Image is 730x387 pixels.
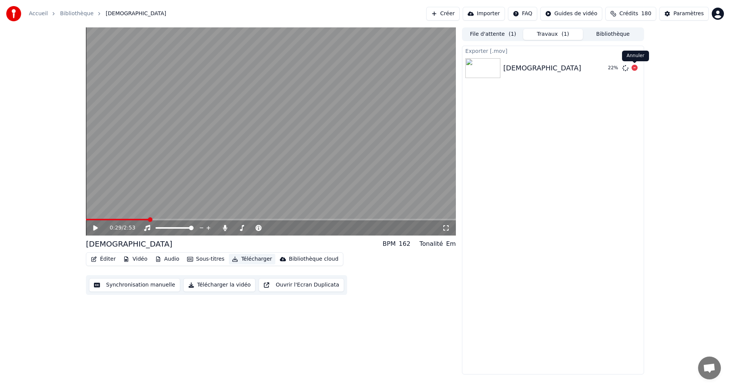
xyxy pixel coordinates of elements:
[259,278,344,292] button: Ouvrir l'Ecran Duplicata
[463,7,505,21] button: Importer
[60,10,94,18] a: Bibliothèque
[29,10,48,18] a: Accueil
[183,278,256,292] button: Télécharger la vidéo
[503,63,581,73] div: [DEMOGRAPHIC_DATA]
[6,6,21,21] img: youka
[605,7,656,21] button: Crédits180
[229,254,275,264] button: Télécharger
[152,254,182,264] button: Audio
[89,278,180,292] button: Synchronisation manuelle
[523,29,583,40] button: Travaux
[608,65,619,71] div: 22 %
[88,254,119,264] button: Éditer
[29,10,166,18] nav: breadcrumb
[446,239,456,248] div: Em
[583,29,643,40] button: Bibliothèque
[509,30,516,38] span: ( 1 )
[463,29,523,40] button: File d'attente
[508,7,537,21] button: FAQ
[426,7,460,21] button: Créer
[399,239,411,248] div: 162
[382,239,395,248] div: BPM
[659,7,709,21] button: Paramètres
[184,254,228,264] button: Sous-titres
[641,10,651,18] span: 180
[540,7,602,21] button: Guides de vidéo
[622,51,649,61] div: Annuler
[120,254,150,264] button: Vidéo
[673,10,704,18] div: Paramètres
[698,357,721,379] a: Ouvrir le chat
[619,10,638,18] span: Crédits
[110,224,128,232] div: /
[106,10,166,18] span: [DEMOGRAPHIC_DATA]
[110,224,122,232] span: 0:29
[124,224,135,232] span: 2:53
[562,30,569,38] span: ( 1 )
[419,239,443,248] div: Tonalité
[86,239,172,249] div: [DEMOGRAPHIC_DATA]
[289,255,338,263] div: Bibliothèque cloud
[462,46,644,55] div: Exporter [.mov]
